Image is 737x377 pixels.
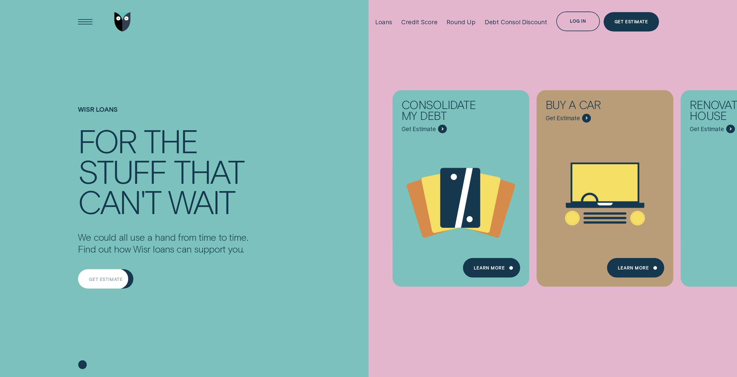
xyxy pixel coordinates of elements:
[556,12,600,31] button: Log in
[402,99,489,124] div: Consolidate my debt
[463,258,520,278] a: Learn more
[168,186,234,216] div: wait
[78,156,166,186] div: stuff
[89,278,123,282] div: Get estimate
[604,12,659,32] a: Get Estimate
[78,269,133,289] a: Get estimate
[78,125,136,155] div: For
[144,125,197,155] div: the
[446,18,475,26] div: Round Up
[78,105,248,125] h1: Wisr loans
[392,90,529,281] a: Consolidate my debt - Learn more
[76,12,95,32] button: Open Menu
[174,156,244,186] div: that
[78,125,248,216] h4: For the stuff that can't wait
[607,258,664,278] a: Learn More
[537,90,673,281] a: Buy a car - Learn more
[546,99,633,114] div: Buy a car
[375,18,392,26] div: Loans
[690,125,724,133] span: Get Estimate
[114,12,131,32] img: Wisr
[546,114,580,122] span: Get Estimate
[401,18,438,26] div: Credit Score
[78,231,248,255] p: We could all use a hand from time to time. Find out how Wisr loans can support you.
[78,186,160,216] div: can't
[402,125,436,133] span: Get Estimate
[485,18,547,26] div: Debt Consol Discount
